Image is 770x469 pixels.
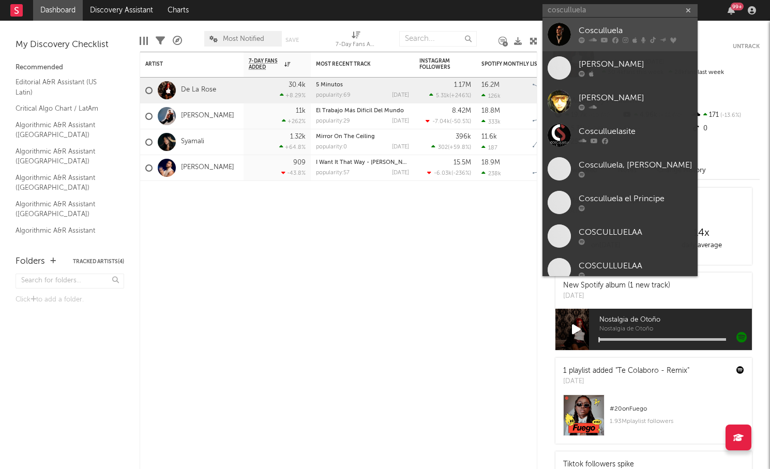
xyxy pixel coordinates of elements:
span: Nostalgia de Otoño [599,326,752,332]
div: 238k [481,170,501,177]
div: 909 [293,159,306,166]
a: Mirror On The Ceiling [316,134,375,140]
a: "Te Colaboro - Remix" [615,367,689,374]
div: [DATE] [392,170,409,176]
input: Search for folders... [16,274,124,289]
div: 187 [481,144,497,151]
div: COSCULLUELAA [579,226,692,239]
div: A&R Pipeline [173,26,182,56]
div: 1.17M [454,82,471,88]
a: Cosculluela, [PERSON_NAME] [542,152,698,186]
div: 14 x [654,227,749,239]
span: -6.03k [434,171,451,176]
a: [PERSON_NAME] [181,112,234,120]
a: Syamali [181,138,204,146]
div: 7-Day Fans Added (7-Day Fans Added) [336,26,377,56]
div: My Discovery Checklist [16,39,124,51]
div: popularity: 29 [316,118,350,124]
div: ( ) [431,144,471,150]
div: Recommended [16,62,124,74]
span: Nostalgia de Otoño [599,314,752,326]
div: +64.8 % [279,144,306,150]
div: popularity: 0 [316,144,347,150]
div: [DATE] [392,144,409,150]
div: 11k [296,108,306,114]
a: Algorithmic A&R Assistant ([GEOGRAPHIC_DATA]) [16,172,114,193]
div: popularity: 69 [316,93,351,98]
div: ( ) [426,118,471,125]
div: daily average [654,239,749,252]
div: ( ) [429,92,471,99]
div: 1 playlist added [563,366,689,376]
div: [DATE] [392,93,409,98]
div: 396k [456,133,471,140]
a: Critical Algo Chart / LatAm [16,103,114,114]
div: Cosculluela el Principe [579,193,692,205]
button: Untrack [733,41,760,52]
a: Cosculluelasite [542,118,698,152]
span: Most Notified [223,36,264,42]
div: New Spotify album (1 new track) [563,280,670,291]
div: # 20 on Fuego [610,403,744,415]
div: 5 Minutos [316,82,409,88]
a: COSCULLUELAA [542,219,698,253]
div: El Trabajo Más Difícil Del Mundo [316,108,409,114]
div: Artist [145,61,223,67]
div: 171 [691,109,760,122]
svg: Chart title [528,103,575,129]
a: Cosculluela [542,18,698,51]
div: 8.42M [452,108,471,114]
div: 15.5M [454,159,471,166]
div: popularity: 57 [316,170,350,176]
a: Algorithmic A&R Assistant ([GEOGRAPHIC_DATA]) [16,146,114,167]
div: Cosculluelasite [579,126,692,138]
svg: Chart title [528,155,575,181]
a: 5 Minutos [316,82,343,88]
div: I Want It That Way - KARYO Remix [316,160,409,165]
input: Search... [399,31,477,47]
span: 302 [438,145,448,150]
div: Mirror On The Ceiling [316,134,409,140]
div: 1.32k [290,133,306,140]
div: [PERSON_NAME] [579,58,692,71]
a: I Want It That Way - [PERSON_NAME] Remix [316,160,434,165]
div: 1.93M playlist followers [610,415,744,428]
div: Most Recent Track [316,61,394,67]
div: Click to add a folder. [16,294,124,306]
div: 18.9M [481,159,500,166]
span: 5.31k [436,93,449,99]
div: +8.29 % [280,92,306,99]
button: 99+ [728,6,735,14]
a: [PERSON_NAME] [181,163,234,172]
svg: Chart title [528,129,575,155]
div: 126k [481,93,501,99]
div: -43.8 % [281,170,306,176]
span: -13.6 % [719,113,741,118]
div: 7-Day Fans Added (7-Day Fans Added) [336,39,377,51]
div: [DATE] [392,118,409,124]
div: 16.2M [481,82,500,88]
div: 18.8M [481,108,500,114]
input: Search for artists [542,4,698,17]
div: 99 + [731,3,744,10]
div: Filters [156,26,165,56]
a: [PERSON_NAME] [542,85,698,118]
a: Algorithmic A&R Assistant ([GEOGRAPHIC_DATA]) [16,225,114,246]
a: Algorithmic A&R Assistant ([GEOGRAPHIC_DATA]) [16,119,114,141]
div: [DATE] [563,291,670,301]
span: +246 % [451,93,470,99]
a: El Trabajo Más Difícil Del Mundo [316,108,404,114]
span: 7-Day Fans Added [249,58,282,70]
div: Spotify Monthly Listeners [481,61,559,67]
span: -7.04k [432,119,450,125]
span: -50.5 % [451,119,470,125]
a: De La Rose [181,86,216,95]
div: 30.4k [289,82,306,88]
a: #20onFuego1.93Mplaylist followers [555,395,752,444]
svg: Chart title [528,78,575,103]
div: Cosculluela [579,25,692,37]
a: COSCULLUELAA [542,253,698,286]
button: Save [285,37,299,43]
a: Algorithmic A&R Assistant ([GEOGRAPHIC_DATA]) [16,199,114,220]
span: -236 % [453,171,470,176]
